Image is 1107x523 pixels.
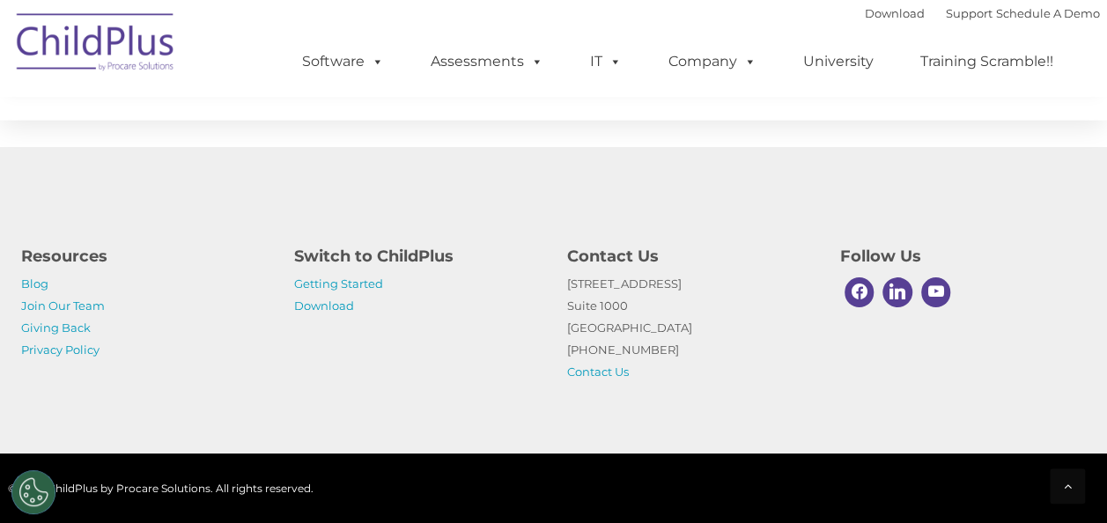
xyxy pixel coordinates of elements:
[245,188,320,202] span: Phone number
[21,244,268,269] h4: Resources
[21,343,100,357] a: Privacy Policy
[8,482,314,495] span: © 2025 ChildPlus by Procare Solutions. All rights reserved.
[21,320,91,335] a: Giving Back
[294,276,383,291] a: Getting Started
[567,244,814,269] h4: Contact Us
[840,273,879,312] a: Facebook
[878,273,917,312] a: Linkedin
[903,44,1071,79] a: Training Scramble!!
[946,6,993,20] a: Support
[21,276,48,291] a: Blog
[651,44,774,79] a: Company
[567,365,629,379] a: Contact Us
[865,6,925,20] a: Download
[572,44,639,79] a: IT
[840,244,1087,269] h4: Follow Us
[786,44,891,79] a: University
[8,1,184,89] img: ChildPlus by Procare Solutions
[865,6,1100,20] font: |
[567,273,814,383] p: [STREET_ADDRESS] Suite 1000 [GEOGRAPHIC_DATA] [PHONE_NUMBER]
[917,273,956,312] a: Youtube
[284,44,402,79] a: Software
[413,44,561,79] a: Assessments
[245,116,299,129] span: Last name
[819,333,1107,523] iframe: Chat Widget
[294,298,354,313] a: Download
[996,6,1100,20] a: Schedule A Demo
[21,298,105,313] a: Join Our Team
[11,470,55,514] button: Cookies Settings
[294,244,541,269] h4: Switch to ChildPlus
